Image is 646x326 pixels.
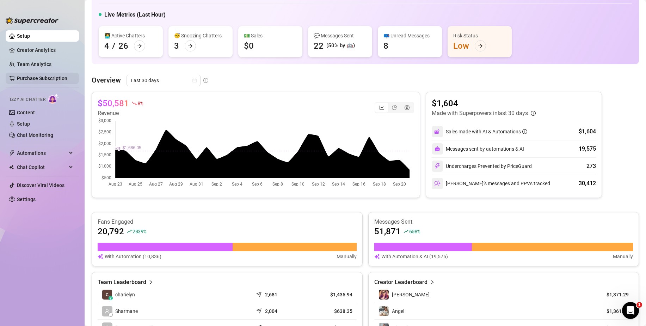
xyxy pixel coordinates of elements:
img: Chat Copilot [9,165,14,170]
article: 51,871 [374,226,401,237]
div: 30,412 [579,179,596,188]
div: (50% by 🤖) [326,42,355,50]
span: Izzy AI Chatter [10,96,45,103]
div: Messages sent by automations & AI [432,143,524,155]
img: Phoebe [379,290,389,300]
img: charielyn [102,290,112,300]
a: Discover Viral Videos [17,182,64,188]
article: 2,681 [265,291,277,298]
span: dollar-circle [405,105,410,110]
span: right [148,278,153,286]
img: AI Chatter [48,93,59,104]
span: thunderbolt [9,150,15,156]
span: rise [404,229,408,234]
span: charielyn [115,291,135,298]
span: Last 30 days [131,75,196,86]
span: arrow-right [188,43,193,48]
a: Settings [17,197,36,202]
span: arrow-right [137,43,142,48]
img: svg%3e [435,146,440,152]
div: 19,575 [579,145,596,153]
span: user [105,309,110,314]
span: line-chart [379,105,384,110]
article: Manually [613,253,633,260]
article: Messages Sent [374,218,633,226]
span: rise [127,229,132,234]
div: z [109,296,113,300]
div: 💬 Messages Sent [314,32,367,40]
article: Made with Superpowers in last 30 days [432,109,528,117]
span: right [430,278,435,286]
span: arrow-right [478,43,483,48]
a: Team Analytics [17,61,51,67]
article: 2,004 [265,308,277,315]
span: Sharmane [115,307,138,315]
a: Setup [17,33,30,39]
img: svg%3e [434,163,441,169]
span: [PERSON_NAME] [392,292,430,297]
div: 26 [118,40,128,52]
article: $638.35 [309,308,352,315]
article: 20,792 [98,226,124,237]
article: $1,371.29 [597,291,629,298]
span: Automations [17,147,67,159]
div: 3 [174,40,179,52]
div: 👩‍💻 Active Chatters [104,32,157,40]
iframe: Intercom live chat [622,302,639,319]
span: send [256,290,263,297]
article: Team Leaderboard [98,278,146,286]
span: info-circle [522,129,527,134]
span: fall [132,101,137,106]
div: $1,604 [579,127,596,136]
a: Chat Monitoring [17,132,53,138]
img: svg%3e [98,253,103,260]
article: Creator Leaderboard [374,278,427,286]
div: 22 [314,40,324,52]
span: 2039 % [133,228,146,235]
article: $1,435.94 [309,291,352,298]
article: Overview [92,75,121,85]
span: 8 % [137,100,143,107]
img: svg%3e [434,128,441,135]
span: Angel [392,308,404,314]
span: send [256,307,263,314]
div: 8 [383,40,388,52]
div: [PERSON_NAME]’s messages and PPVs tracked [432,178,550,189]
a: Setup [17,121,30,127]
h5: Live Metrics (Last Hour) [104,11,166,19]
article: With Automation (10,836) [105,253,161,260]
div: 😴 Snoozing Chatters [174,32,227,40]
img: logo-BBDzfeDw.svg [6,17,59,24]
div: 📪 Unread Messages [383,32,436,40]
span: info-circle [203,78,208,83]
span: info-circle [531,111,536,116]
div: $0 [244,40,254,52]
a: Creator Analytics [17,44,73,56]
div: Sales made with AI & Automations [446,128,527,135]
div: segmented control [375,102,414,113]
a: Purchase Subscription [17,73,73,84]
article: $50,581 [98,98,129,109]
img: Angel [379,306,389,316]
span: Chat Copilot [17,162,67,173]
span: 1 [636,302,642,308]
span: pie-chart [392,105,397,110]
article: $1,361.27 [597,308,629,315]
span: 608 % [409,228,420,235]
img: svg%3e [374,253,380,260]
div: Undercharges Prevented by PriceGuard [432,161,532,172]
article: With Automation & AI (19,575) [381,253,448,260]
div: 273 [586,162,596,170]
article: Manually [337,253,357,260]
div: 💵 Sales [244,32,297,40]
article: $1,604 [432,98,536,109]
article: Fans Engaged [98,218,357,226]
img: svg%3e [434,180,441,187]
div: Risk Status [453,32,506,40]
a: Content [17,110,35,115]
article: Revenue [98,109,143,117]
span: calendar [192,78,197,83]
div: 4 [104,40,109,52]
